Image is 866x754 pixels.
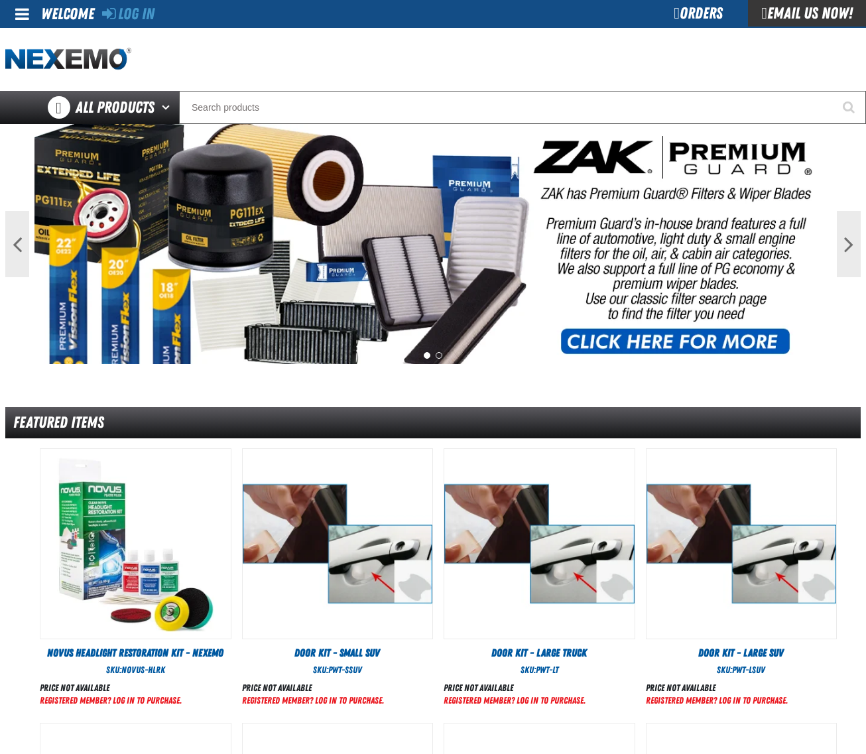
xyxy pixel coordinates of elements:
a: Registered Member? Log In to purchase. [242,695,384,706]
div: Featured Items [5,407,861,438]
: View Details of the Door Kit - Large SUV [647,449,837,639]
img: PG Filters & Wipers [34,124,832,364]
: View Details of the Novus Headlight Restoration Kit - Nexemo [40,449,231,639]
input: Search [179,91,866,124]
img: Nexemo logo [5,48,131,71]
a: Door Kit - Large Truck [444,646,635,660]
div: Price not available [242,682,384,694]
div: Price not available [646,682,788,694]
button: Open All Products pages [157,91,179,124]
div: SKU: [242,664,434,676]
span: Door Kit - Large Truck [491,647,587,659]
div: Price not available [40,682,182,694]
span: PWT-SSUV [328,664,362,675]
img: Novus Headlight Restoration Kit - Nexemo [40,449,231,639]
a: Door Kit - Small SUV [242,646,434,660]
: View Details of the Door Kit - Small SUV [243,449,433,639]
div: SKU: [646,664,837,676]
span: Door Kit - Large SUV [698,647,784,659]
div: Price not available [444,682,586,694]
button: 2 of 2 [436,352,442,359]
a: Registered Member? Log In to purchase. [444,695,586,706]
a: Registered Member? Log In to purchase. [646,695,788,706]
a: Door Kit - Large SUV [646,646,837,660]
span: PWT-LSUV [732,664,765,675]
span: NOVUS-HLRK [121,664,165,675]
button: Previous [5,211,29,277]
img: Door Kit - Large Truck [444,449,635,639]
img: Door Kit - Large SUV [647,449,837,639]
button: 1 of 2 [424,352,430,359]
div: SKU: [444,664,635,676]
span: PWT-LT [536,664,558,675]
button: Next [837,211,861,277]
button: Start Searching [833,91,866,124]
span: All Products [76,95,155,119]
img: Door Kit - Small SUV [243,449,433,639]
a: Log In [102,5,155,23]
a: Registered Member? Log In to purchase. [40,695,182,706]
span: Novus Headlight Restoration Kit - Nexemo [47,647,223,659]
a: Novus Headlight Restoration Kit - Nexemo [40,646,231,660]
: View Details of the Door Kit - Large Truck [444,449,635,639]
div: SKU: [40,664,231,676]
span: Door Kit - Small SUV [294,647,380,659]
